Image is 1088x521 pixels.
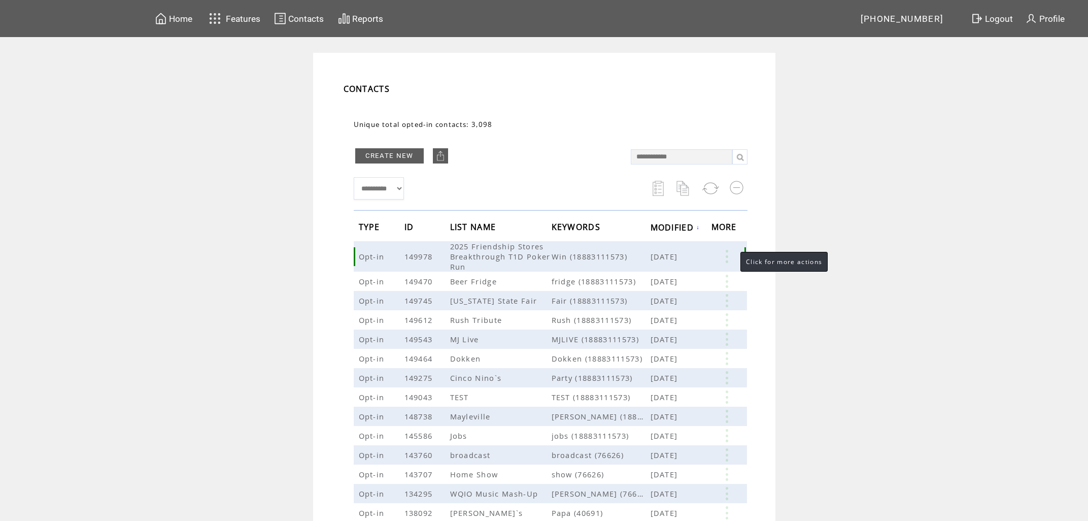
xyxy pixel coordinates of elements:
[552,469,651,479] span: show (76626)
[552,411,651,421] span: mayle (18883111573)
[552,431,651,441] span: jobs (18883111573)
[552,224,603,230] a: KEYWORDS
[359,315,387,325] span: Opt-in
[359,373,387,383] span: Opt-in
[971,12,983,25] img: exit.svg
[205,9,262,28] a: Features
[404,276,435,286] span: 149470
[1025,12,1037,25] img: profile.svg
[651,224,700,230] a: MODIFIED↓
[404,392,435,402] span: 149043
[288,14,324,24] span: Contacts
[651,251,681,262] span: [DATE]
[359,219,383,238] span: TYPE
[552,296,651,306] span: Fair (18883111573)
[651,353,681,364] span: [DATE]
[273,11,325,26] a: Contacts
[169,14,192,24] span: Home
[359,392,387,402] span: Opt-in
[711,219,739,238] span: MORE
[552,489,651,499] span: shivers (76626)
[985,14,1013,24] span: Logout
[861,14,944,24] span: [PHONE_NUMBER]
[450,431,470,441] span: Jobs
[404,431,435,441] span: 145586
[359,431,387,441] span: Opt-in
[404,315,435,325] span: 149612
[206,10,224,27] img: features.svg
[354,120,493,129] span: Unique total opted-in contacts: 3,098
[651,469,681,479] span: [DATE]
[651,276,681,286] span: [DATE]
[450,219,499,238] span: LIST NAME
[651,392,681,402] span: [DATE]
[552,276,651,286] span: fridge (18883111573)
[359,450,387,460] span: Opt-in
[355,148,424,164] a: CREATE NEW
[552,219,603,238] span: KEYWORDS
[651,219,697,238] span: MODIFIED
[651,296,681,306] span: [DATE]
[359,251,387,262] span: Opt-in
[274,12,286,25] img: contacts.svg
[404,219,417,238] span: ID
[450,411,493,421] span: Mayleville
[552,315,651,325] span: Rush (18883111573)
[153,11,194,26] a: Home
[450,469,501,479] span: Home Show
[359,334,387,344] span: Opt-in
[359,469,387,479] span: Opt-in
[552,508,651,518] span: Papa (40691)
[359,489,387,499] span: Opt-in
[552,373,651,383] span: Party (18883111573)
[450,373,504,383] span: Cinco Nino`s
[359,296,387,306] span: Opt-in
[359,224,383,230] a: TYPE
[352,14,383,24] span: Reports
[1039,14,1065,24] span: Profile
[651,373,681,383] span: [DATE]
[552,450,651,460] span: broadcast (76626)
[450,296,540,306] span: [US_STATE] State Fair
[404,489,435,499] span: 134295
[450,392,471,402] span: TEST
[450,241,551,272] span: 2025 Friendship Stores Breakthrough T1D Poker Run
[552,353,651,364] span: Dokken (18883111573)
[552,392,651,402] span: TEST (18883111573)
[450,508,526,518] span: [PERSON_NAME]`s
[435,151,446,161] img: upload.png
[155,12,167,25] img: home.svg
[450,315,505,325] span: Rush Tribute
[651,411,681,421] span: [DATE]
[404,296,435,306] span: 149745
[552,251,651,262] span: Win (18883111573)
[359,411,387,421] span: Opt-in
[1024,11,1066,26] a: Profile
[450,489,541,499] span: WQIO Music Mash-Up
[969,11,1024,26] a: Logout
[344,83,390,94] span: CONTACTS
[651,508,681,518] span: [DATE]
[651,489,681,499] span: [DATE]
[404,353,435,364] span: 149464
[746,257,822,266] span: Click for more actions
[450,353,484,364] span: Dokken
[404,251,435,262] span: 149978
[338,12,350,25] img: chart.svg
[450,450,493,460] span: broadcast
[404,450,435,460] span: 143760
[450,334,482,344] span: MJ Live
[552,334,651,344] span: MJLIVE (18883111573)
[359,276,387,286] span: Opt-in
[404,334,435,344] span: 149543
[359,508,387,518] span: Opt-in
[651,334,681,344] span: [DATE]
[404,373,435,383] span: 149275
[651,315,681,325] span: [DATE]
[651,450,681,460] span: [DATE]
[359,353,387,364] span: Opt-in
[404,508,435,518] span: 138092
[226,14,260,24] span: Features
[404,224,417,230] a: ID
[450,224,499,230] a: LIST NAME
